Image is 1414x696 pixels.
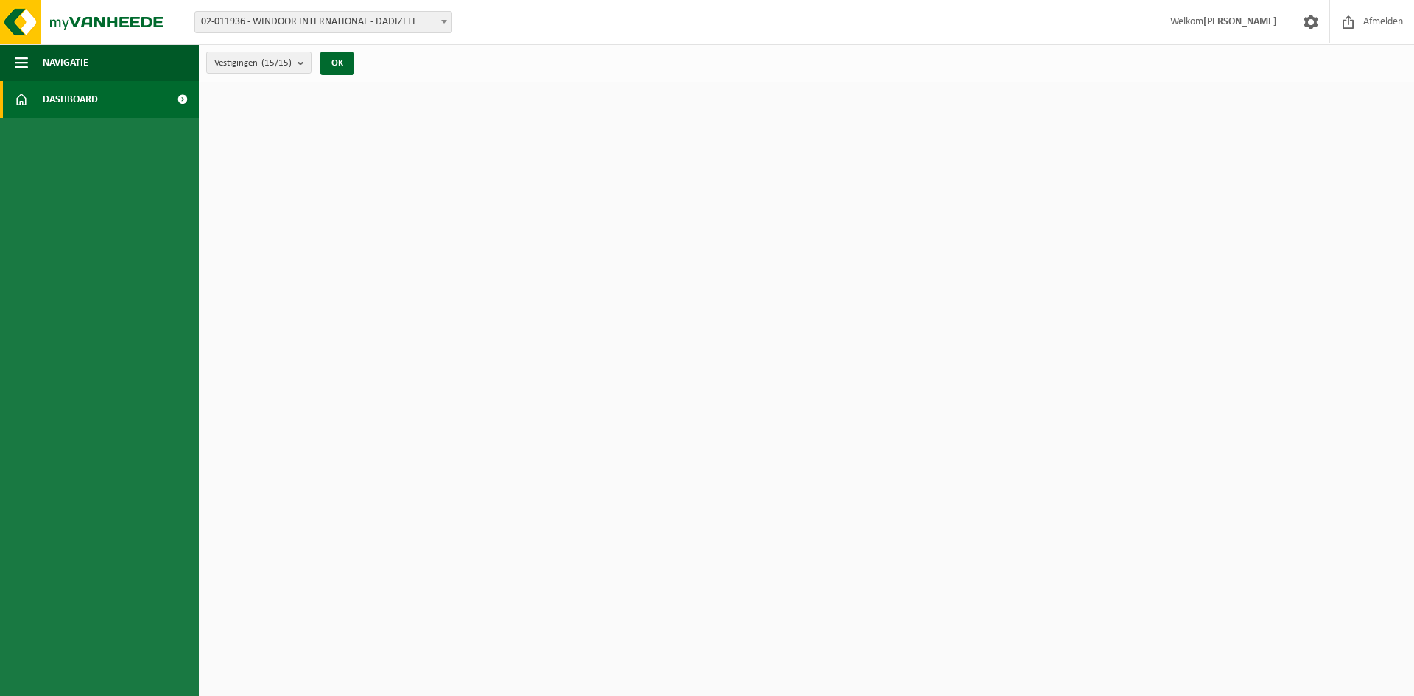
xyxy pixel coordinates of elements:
button: Vestigingen(15/15) [206,52,312,74]
button: OK [320,52,354,75]
span: 02-011936 - WINDOOR INTERNATIONAL - DADIZELE [195,12,451,32]
strong: [PERSON_NAME] [1203,16,1277,27]
span: 02-011936 - WINDOOR INTERNATIONAL - DADIZELE [194,11,452,33]
span: Dashboard [43,81,98,118]
span: Vestigingen [214,52,292,74]
span: Navigatie [43,44,88,81]
count: (15/15) [261,58,292,68]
